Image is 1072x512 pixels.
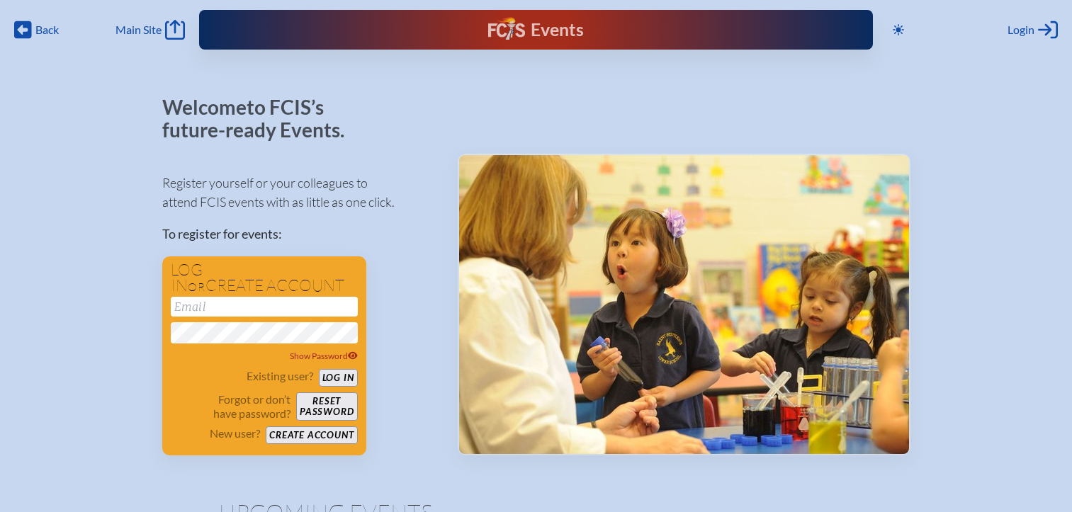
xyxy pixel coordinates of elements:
[319,369,358,387] button: Log in
[171,392,291,421] p: Forgot or don’t have password?
[390,17,682,42] div: FCIS Events — Future ready
[162,96,361,141] p: Welcome to FCIS’s future-ready Events.
[188,280,205,294] span: or
[1008,23,1034,37] span: Login
[296,392,357,421] button: Resetpassword
[162,224,435,244] p: To register for events:
[115,23,162,37] span: Main Site
[459,155,909,454] img: Events
[290,351,358,361] span: Show Password
[171,297,358,317] input: Email
[247,369,313,383] p: Existing user?
[35,23,59,37] span: Back
[162,173,435,212] p: Register yourself or your colleagues to attend FCIS events with as little as one click.
[171,262,358,294] h1: Log in create account
[210,426,260,440] p: New user?
[266,426,357,444] button: Create account
[115,20,185,40] a: Main Site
